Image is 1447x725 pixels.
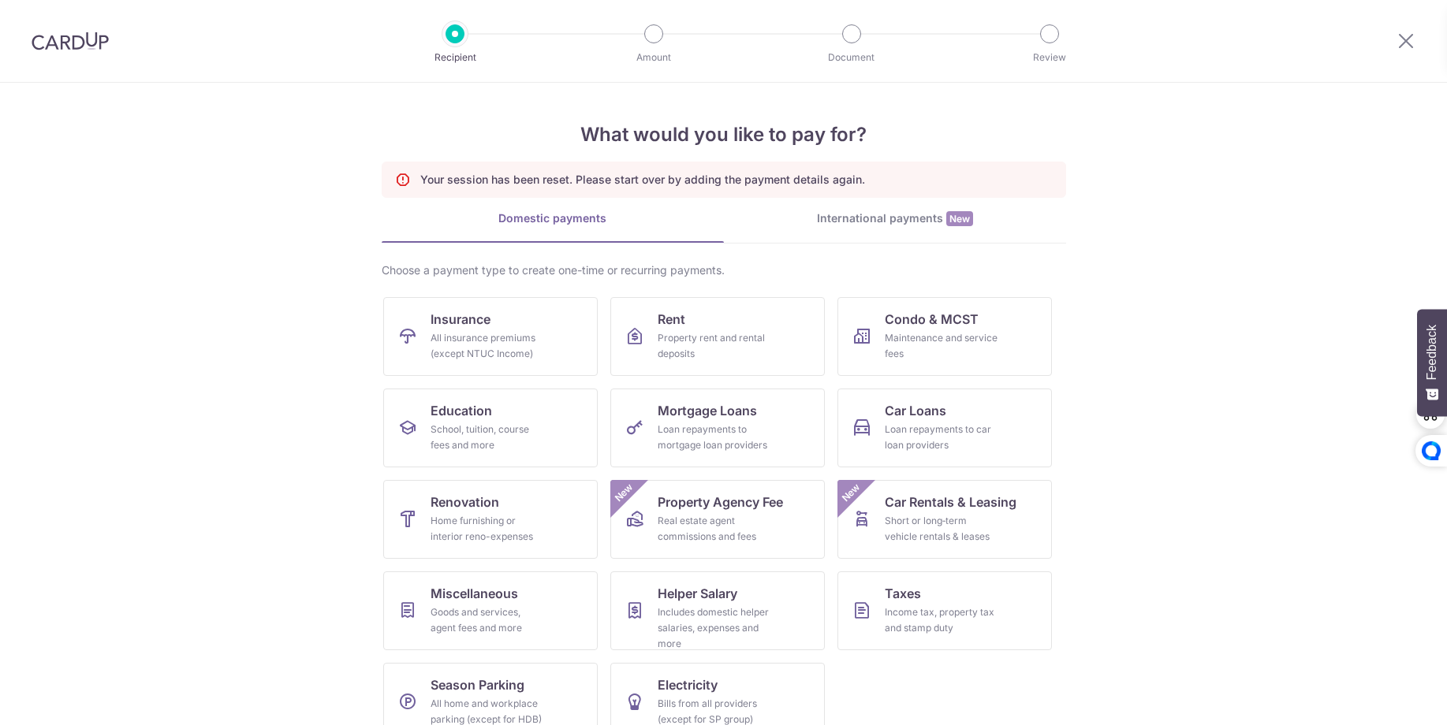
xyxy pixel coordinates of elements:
span: Mortgage Loans [658,401,757,420]
div: Short or long‑term vehicle rentals & leases [885,513,998,545]
span: Condo & MCST [885,310,979,329]
span: Electricity [658,675,718,694]
div: School, tuition, course fees and more [431,422,544,453]
a: Property Agency FeeReal estate agent commissions and feesNew [610,480,825,559]
a: TaxesIncome tax, property tax and stamp duty [837,571,1052,650]
span: Renovation [431,493,499,511]
div: Loan repayments to car loan providers [885,422,998,453]
span: Season Parking [431,675,524,694]
span: New [946,211,973,226]
div: Domestic payments [382,210,724,226]
p: Document [793,50,910,65]
div: Maintenance and service fees [885,330,998,362]
a: InsuranceAll insurance premiums (except NTUC Income) [383,297,598,376]
p: Amount [595,50,712,65]
div: Income tax, property tax and stamp duty [885,604,998,636]
span: Insurance [431,310,490,329]
a: Car LoansLoan repayments to car loan providers [837,389,1052,467]
span: New [837,480,863,506]
a: Mortgage LoansLoan repayments to mortgage loan providers [610,389,825,467]
a: Condo & MCSTMaintenance and service fees [837,297,1052,376]
a: Helper SalaryIncludes domestic helper salaries, expenses and more [610,571,825,650]
span: New [610,480,636,506]
span: Education [431,401,492,420]
span: Helper Salary [658,584,737,603]
a: MiscellaneousGoods and services, agent fees and more [383,571,598,650]
div: Includes domestic helper salaries, expenses and more [658,604,771,652]
div: Real estate agent commissions and fees [658,513,771,545]
div: Loan repayments to mortgage loan providers [658,422,771,453]
a: Car Rentals & LeasingShort or long‑term vehicle rentals & leasesNew [837,480,1052,559]
p: Your session has been reset. Please start over by adding the payment details again. [420,172,865,188]
p: Recipient [397,50,513,65]
div: Choose a payment type to create one-time or recurring payments. [382,262,1066,278]
span: Car Rentals & Leasing [885,493,1016,511]
span: Taxes [885,584,921,603]
div: Property rent and rental deposits [658,330,771,362]
button: Feedback - Show survey [1417,309,1447,416]
a: EducationSchool, tuition, course fees and more [383,389,598,467]
iframe: Opens a widget where you can find more information [1345,678,1431,717]
span: Rent [658,310,685,329]
p: Review [991,50,1108,65]
div: International payments [724,210,1066,227]
span: Miscellaneous [431,584,518,603]
img: CardUp [32,32,109,50]
div: All insurance premiums (except NTUC Income) [431,330,544,362]
a: RentProperty rent and rental deposits [610,297,825,376]
h4: What would you like to pay for? [382,121,1066,149]
span: Feedback [1425,325,1439,380]
span: Car Loans [885,401,946,420]
span: Property Agency Fee [658,493,783,511]
div: Home furnishing or interior reno-expenses [431,513,544,545]
a: RenovationHome furnishing or interior reno-expenses [383,480,598,559]
div: Goods and services, agent fees and more [431,604,544,636]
